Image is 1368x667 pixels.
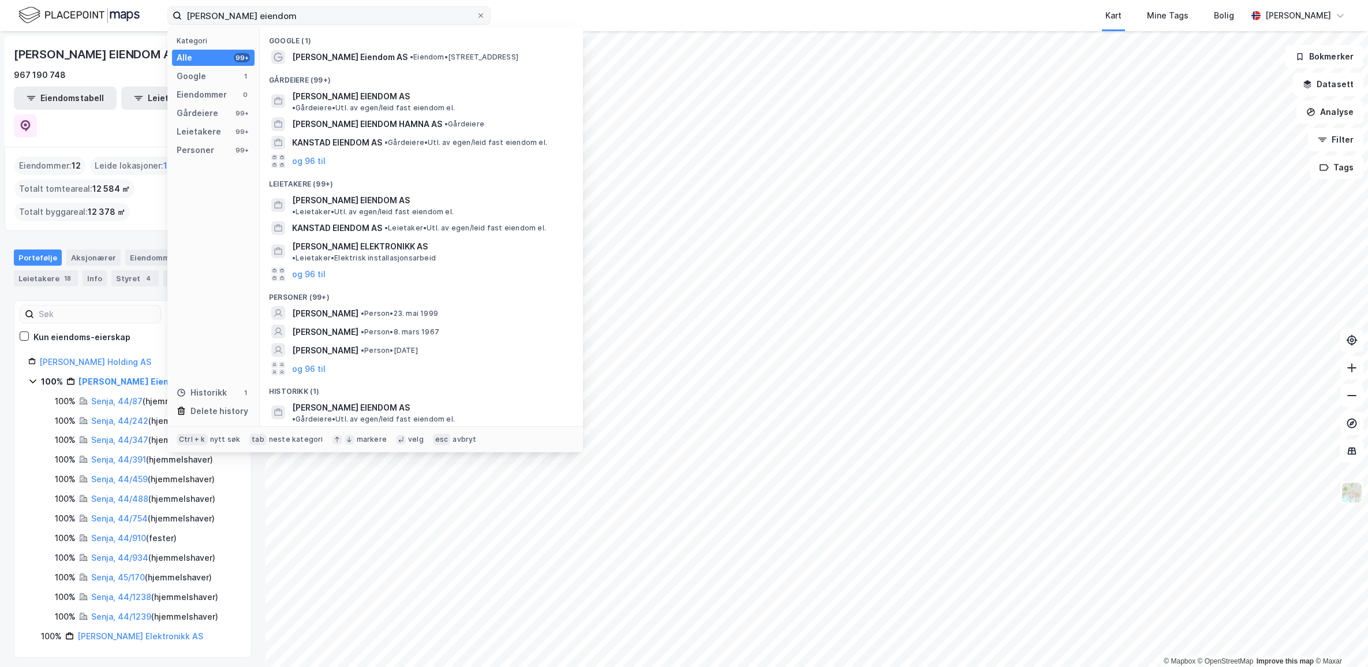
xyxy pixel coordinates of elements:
[384,138,547,147] span: Gårdeiere • Utl. av egen/leid fast eiendom el.
[260,27,583,48] div: Google (1)
[55,571,76,584] div: 100%
[361,327,364,336] span: •
[1164,657,1195,665] a: Mapbox
[384,223,546,233] span: Leietaker • Utl. av egen/leid fast eiendom el.
[177,386,227,400] div: Historikk
[177,69,206,83] div: Google
[1341,482,1363,504] img: Z
[234,109,250,118] div: 99+
[72,159,81,173] span: 12
[92,182,130,196] span: 12 584 ㎡
[241,388,250,397] div: 1
[260,378,583,398] div: Historikk (1)
[410,53,518,62] span: Eiendom • [STREET_ADDRESS]
[91,396,143,406] a: Senja, 44/87
[292,136,382,150] span: KANSTAD EIENDOM AS
[55,551,76,565] div: 100%
[177,51,192,65] div: Alle
[292,267,326,281] button: og 96 til
[292,415,455,424] span: Gårdeiere • Utl. av egen/leid fast eiendom el.
[384,138,388,147] span: •
[79,377,200,386] a: [PERSON_NAME] Eiendom AS
[241,90,250,99] div: 0
[14,203,130,221] div: Totalt byggareal :
[249,434,267,445] div: tab
[453,435,476,444] div: avbryt
[1310,612,1368,667] div: Kontrollprogram for chat
[1214,9,1234,23] div: Bolig
[55,531,76,545] div: 100%
[1147,9,1188,23] div: Mine Tags
[177,36,255,45] div: Kategori
[234,53,250,62] div: 99+
[361,327,439,337] span: Person • 8. mars 1967
[1257,657,1314,665] a: Improve this map
[292,154,326,168] button: og 96 til
[163,159,167,173] span: 1
[91,571,212,584] div: ( hjemmelshaver )
[55,610,76,624] div: 100%
[177,434,208,445] div: Ctrl + k
[91,610,218,624] div: ( hjemmelshaver )
[91,590,218,604] div: ( hjemmelshaver )
[292,240,428,254] span: [PERSON_NAME] ELEKTRONIKK AS
[14,156,85,175] div: Eiendommer :
[55,414,76,428] div: 100%
[292,103,455,113] span: Gårdeiere • Utl. av egen/leid fast eiendom el.
[125,249,196,266] div: Eiendommer
[1198,657,1254,665] a: OpenStreetMap
[234,127,250,136] div: 99+
[292,307,358,321] span: [PERSON_NAME]
[410,53,413,61] span: •
[77,631,203,641] a: [PERSON_NAME] Elektronikk AS
[1310,156,1363,179] button: Tags
[91,472,215,486] div: ( hjemmelshaver )
[177,143,214,157] div: Personer
[292,50,408,64] span: [PERSON_NAME] Eiendom AS
[177,125,221,139] div: Leietakere
[91,494,148,504] a: Senja, 44/488
[91,433,215,447] div: ( hjemmelshaver )
[292,117,442,131] span: [PERSON_NAME] EIENDOM HAMNA AS
[55,453,76,467] div: 100%
[14,270,78,286] div: Leietakere
[1296,100,1363,124] button: Analyse
[292,415,296,423] span: •
[91,435,148,445] a: Senja, 44/347
[91,531,177,545] div: ( fester )
[91,492,215,506] div: ( hjemmelshaver )
[55,590,76,604] div: 100%
[361,309,364,318] span: •
[91,592,151,602] a: Senja, 44/1238
[91,553,148,562] a: Senja, 44/934
[14,180,134,198] div: Totalt tomteareal :
[62,273,73,284] div: 18
[292,254,436,263] span: Leietaker • Elektrisk installasjonsarbeid
[1310,612,1368,667] iframe: Chat Widget
[292,221,382,235] span: KANSTAD EIENDOM AS
[241,72,250,81] div: 1
[260,170,583,191] div: Leietakere (99+)
[111,270,159,286] div: Styret
[121,87,224,110] button: Leietakertabell
[41,629,62,643] div: 100%
[88,205,125,219] span: 12 378 ㎡
[408,435,424,444] div: velg
[91,612,151,621] a: Senja, 44/1239
[55,512,76,526] div: 100%
[292,344,358,357] span: [PERSON_NAME]
[433,434,451,445] div: esc
[292,193,410,207] span: [PERSON_NAME] EIENDOM AS
[292,254,296,262] span: •
[55,433,76,447] div: 100%
[384,223,388,232] span: •
[91,551,215,565] div: ( hjemmelshaver )
[14,87,117,110] button: Eiendomstabell
[361,346,364,355] span: •
[55,492,76,506] div: 100%
[18,5,140,25] img: logo.f888ab2527a4732fd821a326f86c7f29.svg
[1293,73,1363,96] button: Datasett
[14,68,66,82] div: 967 190 748
[292,325,358,339] span: [PERSON_NAME]
[177,88,227,102] div: Eiendommer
